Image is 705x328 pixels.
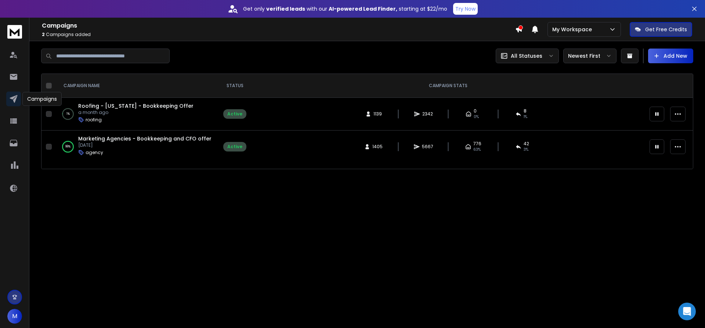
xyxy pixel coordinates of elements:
[78,142,211,148] p: [DATE]
[42,21,515,30] h1: Campaigns
[7,25,22,39] img: logo
[524,141,529,147] span: 42
[7,309,22,324] button: M
[251,74,645,98] th: CAMPAIGN STATS
[524,114,527,120] span: 1 %
[65,143,70,150] p: 99 %
[630,22,692,37] button: Get Free Credits
[78,110,194,115] p: a month ago
[86,117,102,123] p: roofing
[329,5,397,13] strong: AI-powered Lead Finder,
[266,5,305,13] strong: verified leads
[227,144,242,150] div: Active
[645,26,687,33] p: Get Free Credits
[55,98,219,131] td: 1%Roofing - [US_STATE] - Bookkeeping Offera month agoroofing
[86,150,103,156] p: agency
[524,147,528,153] span: 3 %
[455,5,476,13] p: Try Now
[22,92,62,106] div: Campaigns
[42,32,515,38] p: Campaigns added
[227,111,242,117] div: Active
[55,74,219,98] th: CAMPAIGN NAME
[55,131,219,163] td: 99%Marketing Agencies - Bookkeeping and CFO offer[DATE]agency
[78,102,194,110] a: Roofing - [US_STATE] - Bookkeeping Offer
[511,52,542,60] p: All Statuses
[552,26,595,33] p: My Workspace
[372,144,383,150] span: 1405
[524,108,527,114] span: 8
[648,49,693,63] button: Add New
[474,108,477,114] span: 0
[373,111,382,117] span: 1139
[474,114,479,120] span: 0%
[243,5,447,13] p: Get only with our starting at $22/mo
[473,147,481,153] span: 63 %
[78,135,211,142] a: Marketing Agencies - Bookkeeping and CFO offer
[678,303,696,320] div: Open Intercom Messenger
[42,31,45,38] span: 2
[473,141,481,147] span: 776
[219,74,251,98] th: STATUS
[422,144,433,150] span: 5667
[453,3,478,15] button: Try Now
[563,49,617,63] button: Newest First
[66,110,70,118] p: 1 %
[422,111,433,117] span: 2342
